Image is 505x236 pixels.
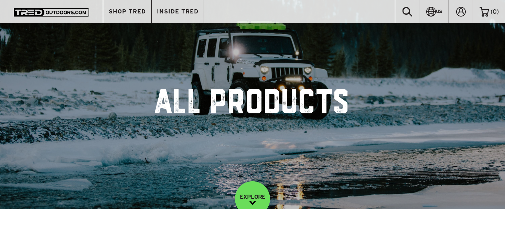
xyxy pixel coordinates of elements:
img: TRED Outdoors America [14,8,89,17]
span: ( ) [491,9,499,15]
a: EXPLORE [235,181,270,216]
span: 0 [493,8,497,15]
h1: All Products [155,89,350,120]
img: cart-icon [480,7,489,17]
span: SHOP TRED [109,9,146,14]
span: INSIDE TRED [157,9,198,14]
img: down-image [249,201,256,205]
